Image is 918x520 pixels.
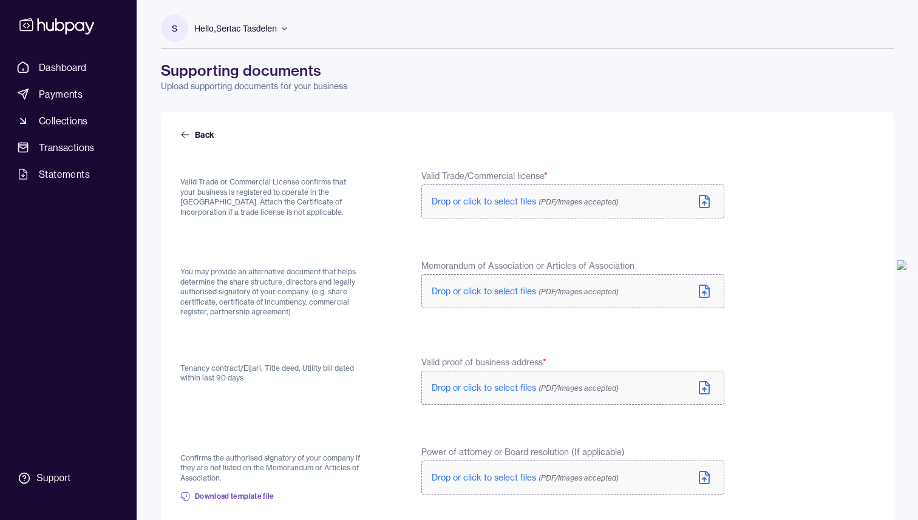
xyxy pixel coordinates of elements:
span: Drop or click to select files [432,472,619,483]
span: Valid Trade/Commercial license [421,170,548,182]
h1: Supporting documents [161,61,894,80]
a: Collections [12,110,124,132]
p: Tenancy contract/Eijari, Title deed, Utility bill dated within last 90 days [180,363,363,383]
p: Hello, Sertac Tasdelen [194,22,277,35]
span: (PDF/Images accepted) [539,383,619,393]
span: (PDF/Images accepted) [539,197,619,206]
span: Payments [39,87,83,101]
span: Collections [39,113,87,128]
a: Transactions [12,137,124,158]
p: S [172,22,177,35]
p: Confirms the authorised signatory of your company if they are not listed on the Memorandum or Art... [180,453,363,484]
span: Memorandum of Association or Articles of Association [421,260,634,272]
span: (PDF/Images accepted) [539,287,619,296]
a: Support [12,465,124,491]
span: Download template file [195,491,274,501]
span: (PDF/Images accepted) [539,473,619,482]
a: Back [180,129,217,141]
span: Transactions [39,140,95,155]
p: Upload supporting documents for your business [161,80,894,92]
a: Download template file [180,483,274,510]
a: Statements [12,163,124,185]
a: Payments [12,83,124,105]
span: Drop or click to select files [432,382,619,393]
span: Power of attorney or Board resolution (If applicable) [421,446,625,458]
p: Valid Trade or Commercial License confirms that your business is registered to operate in the [GE... [180,177,363,217]
div: Support [36,471,70,485]
a: Dashboard [12,56,124,78]
span: Statements [39,167,90,181]
span: Dashboard [39,60,87,75]
span: Drop or click to select files [432,286,619,297]
span: Valid proof of business address [421,356,546,368]
span: Drop or click to select files [432,196,619,207]
p: You may provide an alternative document that helps determine the share structure, directors and l... [180,267,363,317]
